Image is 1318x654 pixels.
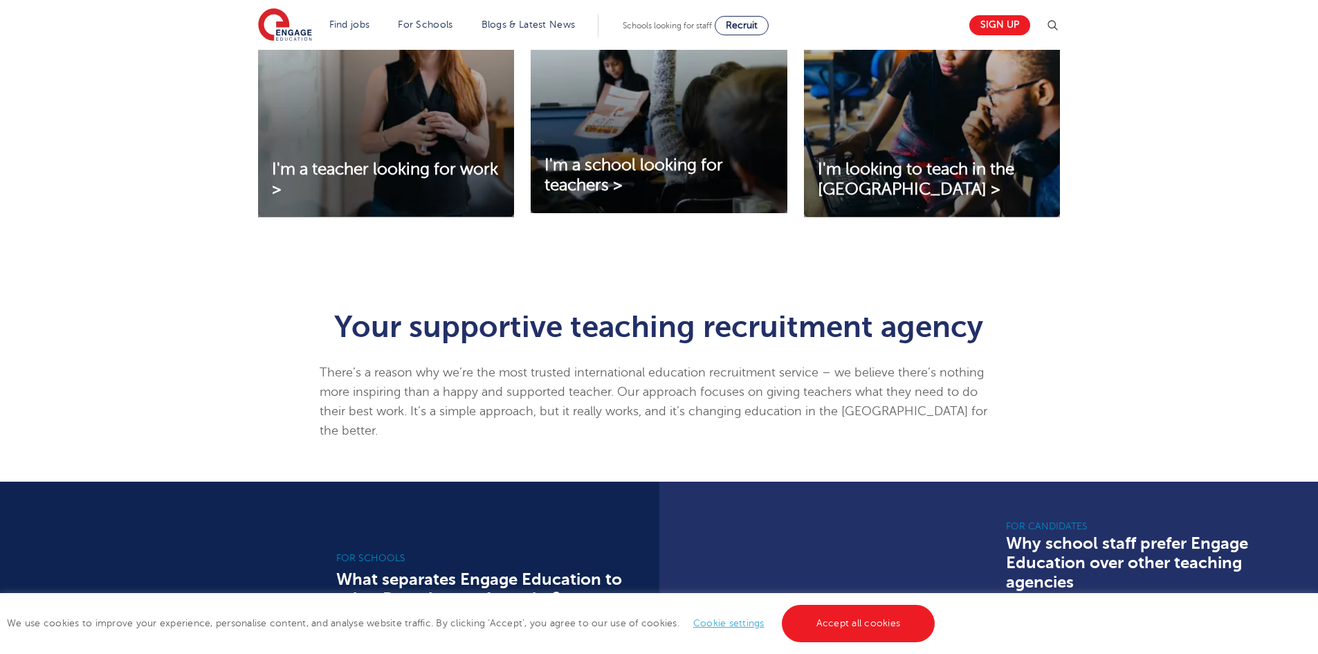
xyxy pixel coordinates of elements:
a: Find jobs [329,19,370,30]
span: We use cookies to improve your experience, personalise content, and analyse website traffic. By c... [7,618,938,628]
a: Sign up [969,15,1030,35]
a: I'm looking to teach in the [GEOGRAPHIC_DATA] > [804,160,1060,200]
span: Schools looking for staff [623,21,712,30]
a: Blogs & Latest News [482,19,576,30]
a: Cookie settings [693,618,765,628]
h6: For Candidates [1006,520,1306,534]
h1: Your supportive teaching recruitment agency [320,311,998,342]
span: There’s a reason why we’re the most trusted international education recruitment service – we beli... [320,365,987,437]
a: Accept all cookies [782,605,935,642]
h3: What separates Engage Education to other Recruitment Agencies? [336,570,636,608]
a: I'm a teacher looking for work > [258,160,514,200]
span: I'm a school looking for teachers > [544,156,723,194]
a: Recruit [715,16,769,35]
img: Engage Education [258,8,312,43]
h6: For schools [336,552,636,565]
span: I'm looking to teach in the [GEOGRAPHIC_DATA] > [818,160,1014,199]
h3: Why school staff prefer Engage Education over other teaching agencies [1006,534,1306,592]
a: For Schools [398,19,452,30]
a: I'm a school looking for teachers > [531,156,787,196]
span: I'm a teacher looking for work > [272,160,498,199]
span: Recruit [726,20,758,30]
